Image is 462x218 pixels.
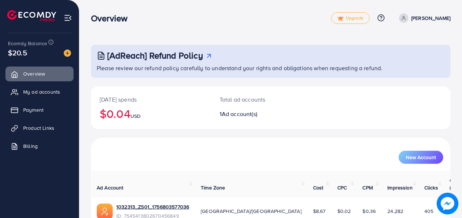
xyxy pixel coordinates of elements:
[7,10,56,21] img: logo
[130,112,141,120] span: USD
[116,203,189,210] a: 1032313_ZS01_1756803577036
[23,106,43,114] span: Payment
[23,142,38,150] span: Billing
[424,208,433,215] span: 405
[362,184,372,191] span: CPM
[222,110,257,118] span: Ad account(s)
[337,16,344,21] img: tick
[97,64,446,72] p: Please review our refund policy carefully to understand your rights and obligations when requesti...
[220,111,292,117] h2: 1
[5,67,74,81] a: Overview
[201,208,301,215] span: [GEOGRAPHIC_DATA]/[GEOGRAPHIC_DATA]
[396,13,450,23] a: [PERSON_NAME]
[100,95,202,104] p: [DATE] spends
[5,85,74,99] a: My ad accounts
[406,155,436,160] span: New Account
[331,12,370,24] a: tickUpgrade
[337,16,363,21] span: Upgrade
[220,95,292,104] p: Total ad accounts
[64,50,71,57] img: image
[23,124,54,132] span: Product Links
[201,184,225,191] span: Time Zone
[100,107,202,120] h2: $0.04
[5,139,74,153] a: Billing
[362,208,376,215] span: $0.36
[23,88,60,95] span: My ad accounts
[387,184,413,191] span: Impression
[5,103,74,117] a: Payment
[64,14,72,22] img: menu
[399,151,443,164] button: New Account
[23,70,45,77] span: Overview
[8,47,27,58] span: $20.5
[8,40,47,47] span: Ecomdy Balance
[313,208,326,215] span: $8.67
[337,208,351,215] span: $0.02
[387,208,403,215] span: 24,282
[5,121,74,135] a: Product Links
[97,184,124,191] span: Ad Account
[91,13,133,23] h3: Overview
[107,50,203,61] h3: [AdReach] Refund Policy
[313,184,324,191] span: Cost
[411,14,450,22] p: [PERSON_NAME]
[437,193,458,214] img: image
[450,177,459,191] span: CTR (%)
[424,184,438,191] span: Clicks
[337,184,347,191] span: CPC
